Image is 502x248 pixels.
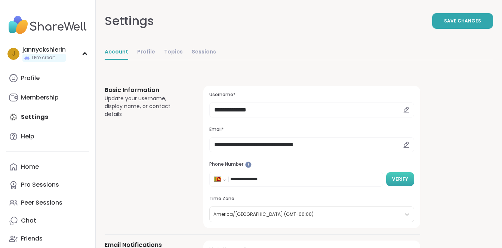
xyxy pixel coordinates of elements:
a: Profile [6,69,89,87]
a: Help [6,128,89,146]
a: Membership [6,89,89,107]
h3: Basic Information [105,86,185,95]
div: Update your username, display name, or contact details [105,95,185,118]
div: jannyckshlerin [22,46,66,54]
a: Pro Sessions [6,176,89,194]
h3: Phone Number [209,161,414,168]
a: Sessions [192,45,216,60]
iframe: Spotlight [245,162,252,168]
a: Topics [164,45,183,60]
div: Home [21,163,39,171]
a: Friends [6,230,89,248]
a: Home [6,158,89,176]
button: Save Changes [432,13,493,29]
img: ShareWell Nav Logo [6,12,89,38]
div: Peer Sessions [21,199,62,207]
span: 1 Pro credit [31,55,55,61]
span: Save Changes [444,18,481,24]
h3: Username* [209,92,414,98]
div: Friends [21,235,43,243]
div: Help [21,132,34,141]
a: Profile [137,45,155,60]
button: Verify [386,172,414,186]
a: Account [105,45,128,60]
a: Peer Sessions [6,194,89,212]
div: Pro Sessions [21,181,59,189]
div: Membership [21,94,59,102]
span: Verify [392,176,408,183]
div: Chat [21,217,36,225]
div: Settings [105,12,154,30]
h3: Email* [209,126,414,133]
span: j [12,49,15,59]
div: Profile [21,74,40,82]
a: Chat [6,212,89,230]
h3: Time Zone [209,196,414,202]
